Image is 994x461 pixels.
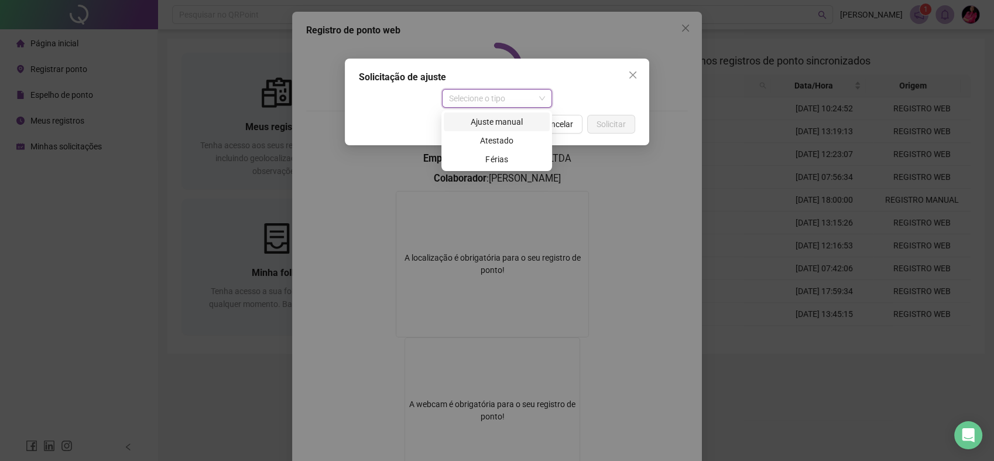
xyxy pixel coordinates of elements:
[451,134,543,147] div: Atestado
[541,118,573,131] span: Cancelar
[444,112,550,131] div: Ajuste manual
[359,70,635,84] div: Solicitação de ajuste
[623,66,642,84] button: Close
[587,115,635,134] button: Solicitar
[444,150,550,169] div: Férias
[954,421,982,449] div: Open Intercom Messenger
[628,70,637,80] span: close
[532,115,582,134] button: Cancelar
[451,153,543,166] div: Férias
[444,131,550,150] div: Atestado
[451,115,543,128] div: Ajuste manual
[449,90,546,107] span: Selecione o tipo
